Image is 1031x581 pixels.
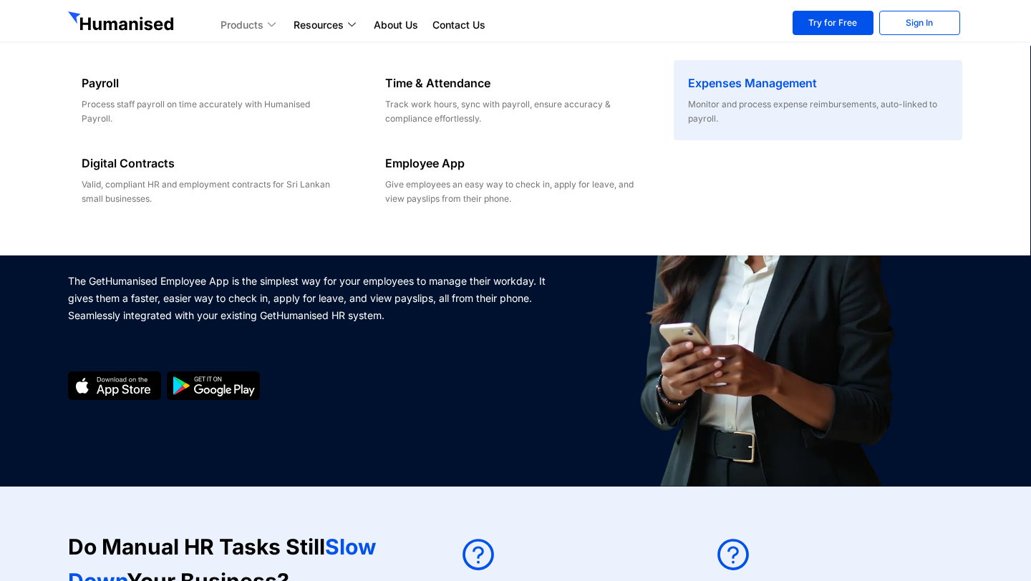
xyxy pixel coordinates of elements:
a: Products [213,16,286,34]
a: Contact Us [425,16,493,34]
h6: Time & Attendance [385,74,645,92]
img: GetHumanised Logo [68,11,177,34]
h6: Employee App [385,155,645,172]
h6: Payroll [82,74,342,92]
a: Sign In [879,11,960,35]
div: Process staff payroll on time accurately with Humanised Payroll. [82,97,342,126]
a: Resources [286,16,367,34]
div: Valid, compliant HR and employment contracts for Sri Lankan small businesses. [82,177,342,206]
div: Track work hours, sync with payroll, ensure accuracy & compliance effortlessly. [385,97,645,126]
p: The GetHumanised Employee App is the simplest way for your employees to manage their workday. It ... [68,273,554,324]
a: Try for Free [793,11,873,35]
p: Give employees an easy way to check in, apply for leave, and view payslips from their phone. [385,177,645,206]
div: Monitor and process expense reimbursements, auto-linked to payroll. [688,97,948,126]
a: About Us [367,16,425,34]
h6: Digital Contracts [82,155,342,172]
h6: Expenses Management [688,74,948,92]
